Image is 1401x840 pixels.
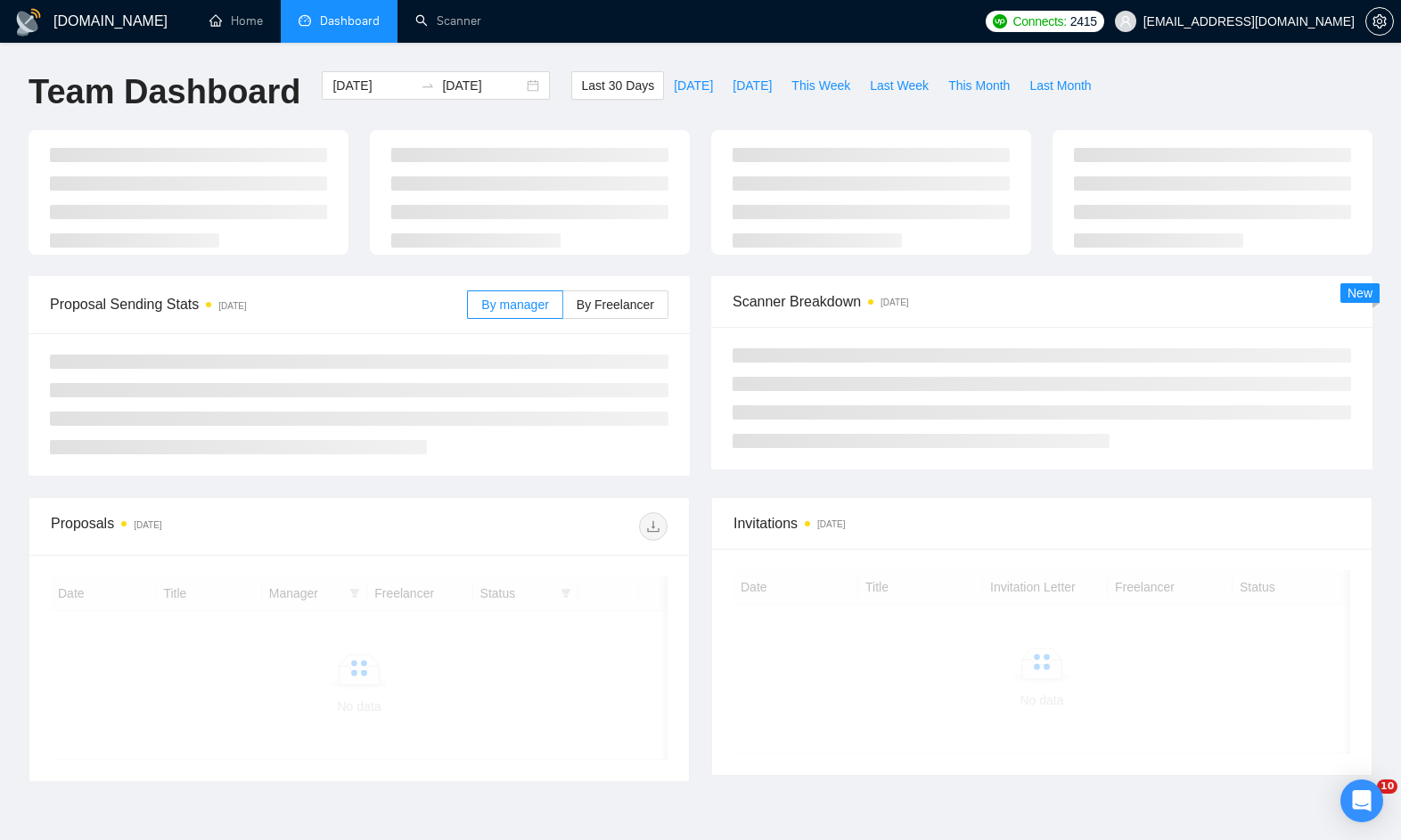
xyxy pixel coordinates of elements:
button: Last 30 Days [571,71,664,100]
time: [DATE] [218,301,246,311]
span: Last Week [870,76,929,95]
button: This Week [782,71,860,100]
button: Last Month [1020,71,1101,100]
input: Start date [332,76,414,95]
button: setting [1365,7,1394,36]
span: [DATE] [674,76,713,95]
span: Proposal Sending Stats [50,293,467,315]
time: [DATE] [134,520,161,530]
span: Last Month [1029,76,1091,95]
img: logo [14,8,43,37]
button: Last Week [860,71,938,100]
span: [DATE] [733,76,772,95]
span: This Week [791,76,850,95]
button: [DATE] [664,71,723,100]
span: By manager [481,298,548,312]
div: Proposals [51,512,359,541]
span: New [1348,286,1372,300]
button: [DATE] [723,71,782,100]
span: 2415 [1070,12,1097,31]
span: to [421,78,435,93]
span: Invitations [733,512,1350,534]
span: Last 30 Days [581,76,654,95]
span: dashboard [299,14,311,27]
span: setting [1366,14,1393,29]
img: upwork-logo.png [993,14,1007,29]
a: setting [1365,14,1394,29]
a: homeHome [209,13,263,29]
span: Scanner Breakdown [733,290,1351,313]
input: End date [442,76,523,95]
time: [DATE] [817,519,845,529]
div: Open Intercom Messenger [1340,779,1383,822]
span: 10 [1377,779,1397,794]
h1: Team Dashboard [29,71,300,113]
button: This Month [938,71,1020,100]
span: user [1119,15,1132,28]
span: swap-right [421,78,435,93]
span: Connects: [1012,12,1066,31]
time: [DATE] [881,298,908,307]
span: Dashboard [320,13,380,29]
span: By Freelancer [577,298,654,312]
a: searchScanner [415,13,481,29]
span: This Month [948,76,1010,95]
